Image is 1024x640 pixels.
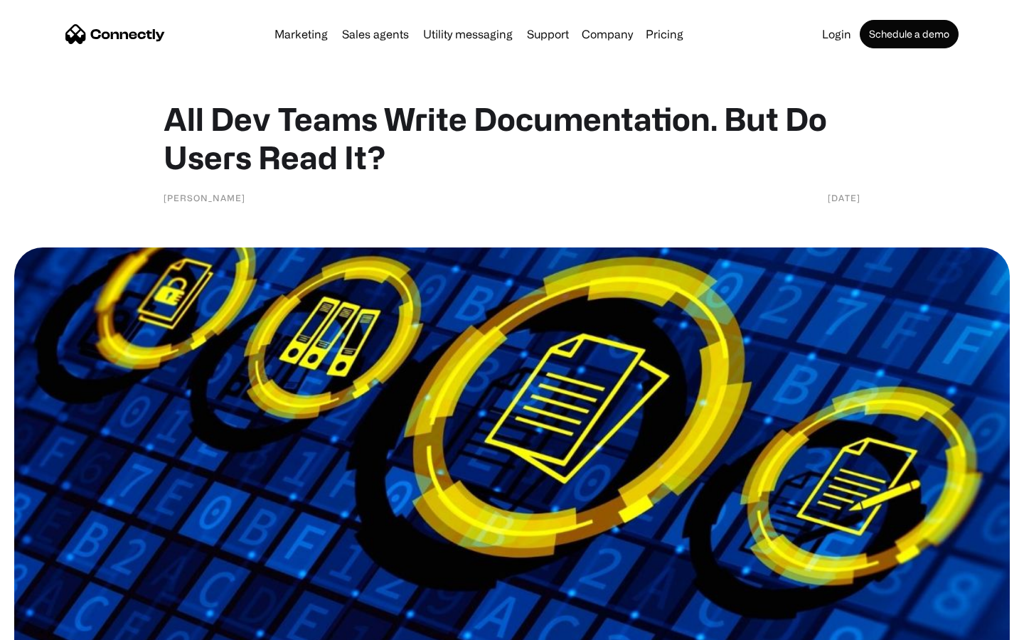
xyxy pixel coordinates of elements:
[164,191,245,205] div: [PERSON_NAME]
[640,28,689,40] a: Pricing
[521,28,575,40] a: Support
[417,28,518,40] a: Utility messaging
[14,615,85,635] aside: Language selected: English
[582,24,633,44] div: Company
[269,28,334,40] a: Marketing
[336,28,415,40] a: Sales agents
[816,28,857,40] a: Login
[28,615,85,635] ul: Language list
[860,20,959,48] a: Schedule a demo
[164,100,860,176] h1: All Dev Teams Write Documentation. But Do Users Read It?
[828,191,860,205] div: [DATE]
